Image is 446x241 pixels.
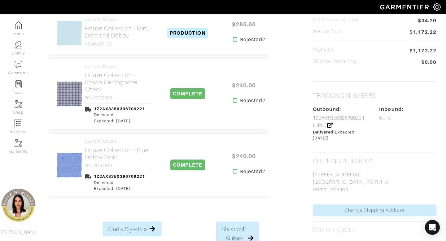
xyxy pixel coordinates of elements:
div: Outbound: [313,106,370,113]
div: Inbound: [379,106,436,113]
img: orders-icon-0abe47150d42831381b5fb84f609e132dff9fe21cb692f30cb5eec754e2cba89.png [15,120,22,127]
a: Custom Woven House Collection - Mint Diamond Dobby N6-46126162 [85,17,153,47]
h2: House Collection - Mint Diamond Dobby [85,25,153,39]
a: 1Z2AX8350396709221 (UPS ) [313,115,365,128]
img: FTEjsZwb9Fo5vfg3NWy7eBvV [56,81,82,107]
h4: Custom Woven [85,139,153,144]
h4: D5-46123988 [85,95,153,101]
h2: Tracking numbers [313,92,377,100]
strong: Rejected? [240,97,265,104]
img: dvoTEmBnufrWuiQCcx4Ztzu4 [56,20,82,46]
span: $240.00 [225,79,263,92]
div: Expected: [DATE] [94,186,145,191]
h5: Invoice Total [313,28,342,34]
span: Delivered [313,130,333,134]
div: (Expected: [DATE]) [313,129,370,141]
div: Delivered [94,180,145,186]
img: clients-icon-6bae9207a08558b7cb47a8932f037763ab4055f8c8b6bfacd5dc20c3e0201464.png [15,41,22,49]
span: $0.00 [421,59,436,67]
span: $1,172.22 [409,28,436,37]
img: garments-icon-b7da505a4dc4fd61783c78ac3ca0ef83fa9d6f193b1c9dc38574b1d14d53ca28.png [15,139,22,147]
a: Change Shipping Address [313,204,436,216]
h5: Payments [313,47,335,53]
span: $1,172.22 [409,47,436,55]
div: Delivered [94,112,145,118]
strong: Rejected? [240,36,265,43]
img: gear-icon-white-bd11855cb880d31180b6d7d6211b90ccbf57a29d726f0c71d8c61bd08dd39cc2.png [433,3,441,11]
div: Open Intercom Messenger [425,220,440,235]
h4: Custom Woven [85,17,153,22]
strong: Rejected? [240,168,265,175]
div: None [374,106,441,141]
h4: Custom Woven [85,64,153,69]
span: $34.29 [418,17,436,25]
h2: House Collection - Blue Dobby Solid [85,147,153,161]
h5: CC Processing 2.9% [313,17,358,23]
a: Custom Woven House Collection - Blue Dobby Solid D5-48144813 [85,139,153,169]
span: $240.00 [225,150,263,163]
img: L9XKphZf272XHGmm9JegrhZL [56,152,82,178]
button: Start a Style Box [103,221,162,236]
h4: N6-46126162 [85,42,153,47]
p: [STREET_ADDRESS] [GEOGRAPHIC_DATA], TX 75115 Home Location [313,171,436,193]
img: garmentier-logo-header-white-b43fb05a5012e4ada735d5af1a66efaba907eab6374d6393d1fbf88cb4ef424d.png [377,2,433,12]
img: garments-icon-b7da505a4dc4fd61783c78ac3ca0ef83fa9d6f193b1c9dc38574b1d14d53ca28.png [15,100,22,108]
span: COMPLETE [170,88,205,99]
img: reminder-icon-8004d30b9f0a5d33ae49ab947aed9ed385cf756f9e5892f1edd6e32f2345188e.png [15,80,22,88]
a: 1Z2AX8350396709221 [94,107,145,111]
span: COMPLETE [170,160,205,170]
img: dashboard-icon-dbcd8f5a0b271acd01030246c82b418ddd0df26cd7fceb0bd07c9910d44c42f6.png [15,21,22,29]
div: Expected: [DATE] [94,118,145,124]
h5: Balance Remaining [313,59,357,64]
a: 1Z2AX8350396709221 [94,174,145,179]
img: comment-icon-a0a6a9ef722e966f86d9cbdc48e553b5cf19dbc54f86b18d962a5391bc8f6eb6.png [15,61,22,68]
h2: House Collection - Brown Herringbone Check [85,72,153,93]
span: Start a Style Box [108,224,147,234]
h4: D5-48144813 [85,163,153,169]
span: $285.60 [225,18,263,31]
span: PRODUCTION [167,28,208,38]
h2: Shipping Address [313,157,373,165]
h2: Credit Card [313,226,355,234]
a: Custom Woven House Collection - Brown Herringbone Check D5-46123988 [85,64,153,101]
